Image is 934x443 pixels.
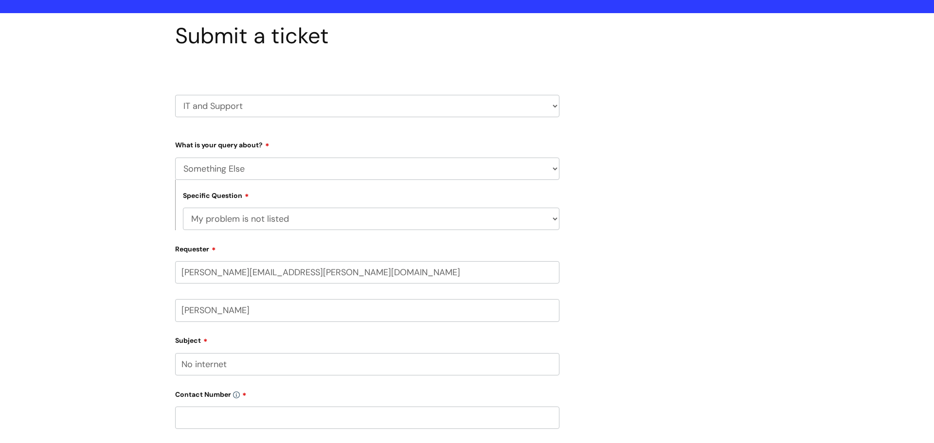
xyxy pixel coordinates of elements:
label: Contact Number [175,387,559,399]
label: Specific Question [183,190,249,200]
label: Requester [175,242,559,253]
img: info-icon.svg [233,391,240,398]
h1: Submit a ticket [175,23,559,49]
input: Email [175,261,559,284]
label: Subject [175,333,559,345]
label: What is your query about? [175,138,559,149]
input: Your Name [175,299,559,321]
